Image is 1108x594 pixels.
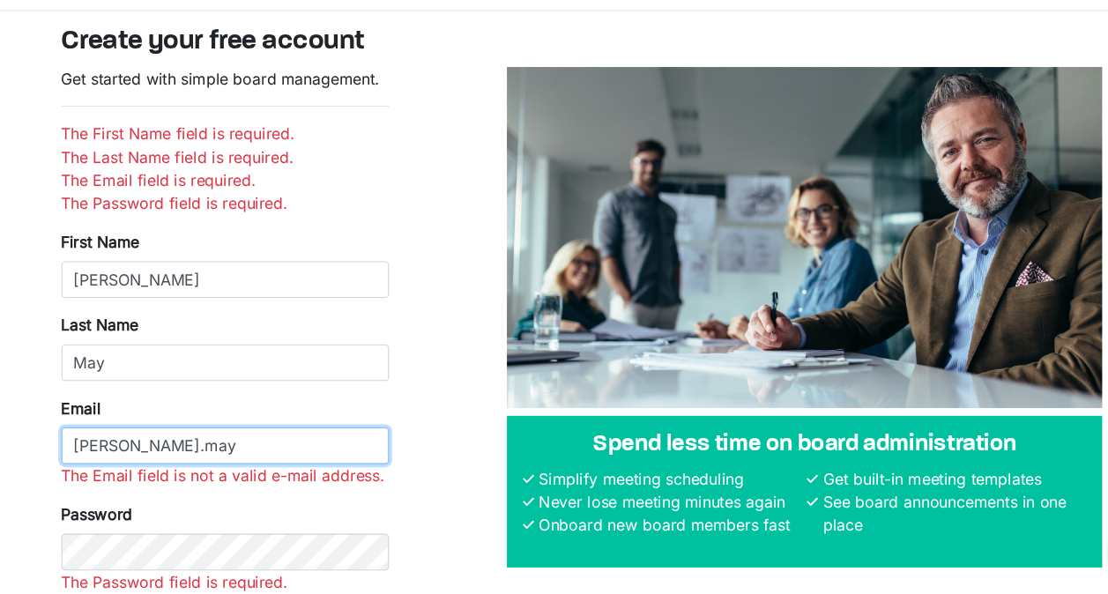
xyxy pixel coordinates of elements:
li: See board announcements in one place [770,496,1015,538]
li: Never lose meeting minutes again [510,496,755,517]
li: Simplify meeting scheduling [510,475,755,496]
label: First Name [79,259,151,280]
h4: Spend less time on board administration [500,442,1015,468]
li: Onboard new board members fast [510,517,755,538]
span: The Email field is not a valid e-mail address. [79,474,375,492]
span: Get started with simple board management. [79,112,370,130]
img: My Board View Logo [14,7,155,51]
h3: Create your free account [79,73,1030,103]
label: Last Name [79,335,150,356]
label: Password [79,508,145,529]
li: The Password field is required. [79,224,378,245]
li: Get built-in meeting templates [770,475,1015,496]
img: A photograph of board members sitting at a table [486,110,1029,421]
label: Email [79,411,115,432]
li: The Email field is required. [79,203,378,224]
li: The Last Name field is required. [79,182,378,203]
li: The First Name field is required. [79,160,378,182]
span: The Password field is required. [79,571,286,589]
